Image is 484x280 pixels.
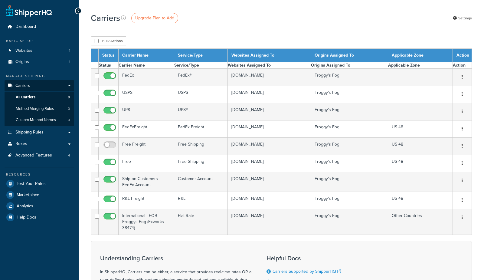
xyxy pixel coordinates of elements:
a: Help Docs [5,212,74,223]
li: Analytics [5,201,74,212]
td: Froggy's Fog [311,120,388,138]
td: Free Shipping [174,155,227,172]
a: Carriers [5,80,74,91]
th: Origins Assigned To [311,62,388,69]
span: Help Docs [17,215,36,220]
span: Method Merging Rules [16,106,54,111]
span: Shipping Rules [15,130,44,135]
th: Action [453,62,472,69]
li: Websites [5,45,74,56]
span: 1 [69,48,70,53]
th: Websites Assigned To [227,62,311,69]
td: [DOMAIN_NAME] [227,172,311,192]
td: UPS [119,103,174,120]
td: US 48 [388,138,453,155]
span: 0 [68,117,70,123]
td: FedEx Freight [174,120,227,138]
td: R&L [174,192,227,209]
span: Test Your Rates [17,181,46,186]
td: Free Freight [119,138,174,155]
span: Websites [15,48,32,53]
th: Carrier Name [119,49,174,62]
div: Resources [5,172,74,177]
li: Advanced Features [5,150,74,161]
span: 0 [68,106,70,111]
span: Boxes [15,141,27,147]
span: Upgrade Plan to Add [135,15,174,21]
td: USPS [119,86,174,103]
td: International - FOB Froggys Fog (Exworks 38474) [119,209,174,235]
td: Froggy's Fog [311,138,388,155]
th: Websites Assigned To [227,49,311,62]
a: Upgrade Plan to Add [131,13,178,23]
td: Free [119,155,174,172]
a: Method Merging Rules 0 [5,103,74,114]
a: Test Your Rates [5,178,74,189]
span: Dashboard [15,24,36,29]
td: R&L Freight [119,192,174,209]
td: Froggy's Fog [311,69,388,86]
li: Custom Method Names [5,114,74,126]
td: Free Shipping [174,138,227,155]
h3: Understanding Carriers [100,255,251,262]
td: USPS [174,86,227,103]
a: All Carriers 9 [5,92,74,103]
a: Shipping Rules [5,127,74,138]
h3: Helpful Docs [267,255,345,262]
span: Advanced Features [15,153,52,158]
td: Froggy's Fog [311,209,388,235]
a: Custom Method Names 0 [5,114,74,126]
td: FedEx® [174,69,227,86]
td: [DOMAIN_NAME] [227,69,311,86]
span: 1 [69,59,70,64]
div: Basic Setup [5,38,74,44]
td: Other Countries [388,209,453,235]
td: US 48 [388,120,453,138]
a: Boxes [5,138,74,150]
td: [DOMAIN_NAME] [227,209,311,235]
a: Settings [453,14,472,22]
td: FedExFreight [119,120,174,138]
th: Carrier Name [119,62,174,69]
span: 4 [68,153,70,158]
a: Origins 1 [5,56,74,68]
span: Origins [15,59,29,64]
td: Froggy's Fog [311,172,388,192]
td: [DOMAIN_NAME] [227,103,311,120]
div: Manage Shipping [5,74,74,79]
h1: Carriers [91,12,120,24]
td: Ship on Customers FedEx Account [119,172,174,192]
li: Dashboard [5,21,74,32]
td: Froggy's Fog [311,155,388,172]
th: Action [453,49,472,62]
a: Advanced Features 4 [5,150,74,161]
li: All Carriers [5,92,74,103]
th: Status [99,49,119,62]
li: Origins [5,56,74,68]
span: Marketplace [17,193,39,198]
button: Bulk Actions [91,36,126,45]
th: Status [99,62,119,69]
th: Service/Type [174,62,227,69]
td: Froggy's Fog [311,103,388,120]
td: [DOMAIN_NAME] [227,155,311,172]
td: [DOMAIN_NAME] [227,192,311,209]
th: Origins Assigned To [311,49,388,62]
td: Froggy's Fog [311,86,388,103]
th: Applicable Zone [388,62,453,69]
span: All Carriers [16,95,35,100]
a: Marketplace [5,189,74,200]
td: Flat Rate [174,209,227,235]
td: US 48 [388,155,453,172]
span: Carriers [15,83,30,88]
td: [DOMAIN_NAME] [227,120,311,138]
a: ShipperHQ Home [6,5,52,17]
span: Analytics [17,204,33,209]
span: Custom Method Names [16,117,56,123]
td: [DOMAIN_NAME] [227,86,311,103]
